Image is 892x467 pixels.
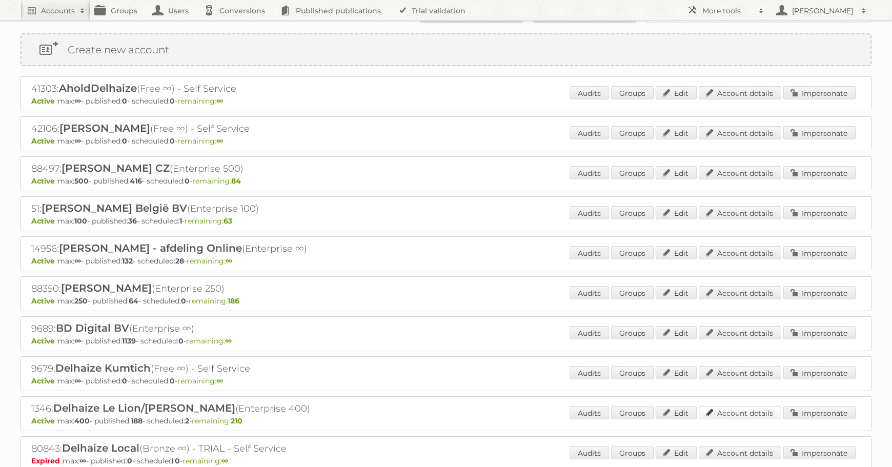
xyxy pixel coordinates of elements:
[570,166,609,179] a: Audits
[216,136,223,146] strong: ∞
[129,296,138,306] strong: 64
[122,136,127,146] strong: 0
[783,286,856,299] a: Impersonate
[225,336,232,346] strong: ∞
[130,176,142,186] strong: 416
[178,336,184,346] strong: 0
[62,162,170,174] span: [PERSON_NAME] CZ
[31,456,861,465] p: max: - published: - scheduled: -
[31,176,861,186] p: max: - published: - scheduled: -
[177,96,223,106] span: remaining:
[783,446,856,459] a: Impersonate
[56,322,129,334] span: BD Digital BV
[224,216,232,226] strong: 63
[789,6,856,16] h2: [PERSON_NAME]
[179,216,182,226] strong: 1
[656,166,697,179] a: Edit
[122,256,133,266] strong: 132
[170,376,175,385] strong: 0
[216,96,223,106] strong: ∞
[656,286,697,299] a: Edit
[185,416,189,425] strong: 2
[570,246,609,259] a: Audits
[611,406,654,419] a: Groups
[231,416,242,425] strong: 210
[783,206,856,219] a: Impersonate
[226,256,232,266] strong: ∞
[55,362,151,374] span: Delhaize Kumtich
[22,34,870,65] a: Create new account
[53,402,235,414] span: Delhaize Le Lion/[PERSON_NAME]
[699,286,781,299] a: Account details
[611,286,654,299] a: Groups
[31,282,390,295] h2: 88350: (Enterprise 250)
[656,446,697,459] a: Edit
[31,216,57,226] span: Active
[74,416,90,425] strong: 400
[31,296,57,306] span: Active
[31,402,390,415] h2: 1346: (Enterprise 400)
[611,326,654,339] a: Groups
[122,96,127,106] strong: 0
[61,282,152,294] span: [PERSON_NAME]
[185,176,190,186] strong: 0
[122,336,136,346] strong: 1139
[79,456,86,465] strong: ∞
[74,256,81,266] strong: ∞
[31,416,57,425] span: Active
[31,136,57,146] span: Active
[131,416,143,425] strong: 188
[31,322,390,335] h2: 9689: (Enterprise ∞)
[611,126,654,139] a: Groups
[699,406,781,419] a: Account details
[783,86,856,99] a: Impersonate
[611,86,654,99] a: Groups
[570,446,609,459] a: Audits
[656,206,697,219] a: Edit
[611,366,654,379] a: Groups
[231,176,241,186] strong: 84
[31,296,861,306] p: max: - published: - scheduled: -
[31,202,390,215] h2: 51: (Enterprise 100)
[175,256,184,266] strong: 28
[74,336,81,346] strong: ∞
[656,126,697,139] a: Edit
[656,86,697,99] a: Edit
[656,246,697,259] a: Edit
[41,6,75,16] h2: Accounts
[699,326,781,339] a: Account details
[611,166,654,179] a: Groups
[31,416,861,425] p: max: - published: - scheduled: -
[570,126,609,139] a: Audits
[31,376,861,385] p: max: - published: - scheduled: -
[59,242,242,254] span: [PERSON_NAME] - afdeling Online
[74,296,88,306] strong: 250
[570,326,609,339] a: Audits
[31,96,861,106] p: max: - published: - scheduled: -
[170,136,175,146] strong: 0
[74,176,89,186] strong: 500
[59,122,150,134] span: [PERSON_NAME]
[783,366,856,379] a: Impersonate
[31,176,57,186] span: Active
[783,166,856,179] a: Impersonate
[611,446,654,459] a: Groups
[74,96,81,106] strong: ∞
[31,456,63,465] span: Expired
[31,256,861,266] p: max: - published: - scheduled: -
[570,286,609,299] a: Audits
[570,86,609,99] a: Audits
[702,6,754,16] h2: More tools
[185,216,232,226] span: remaining:
[31,216,861,226] p: max: - published: - scheduled: -
[42,202,187,214] span: [PERSON_NAME] België BV
[656,406,697,419] a: Edit
[170,96,175,106] strong: 0
[59,82,137,94] span: AholdDelhaize
[175,456,180,465] strong: 0
[122,376,127,385] strong: 0
[177,376,223,385] span: remaining:
[31,242,390,255] h2: 14956: (Enterprise ∞)
[699,246,781,259] a: Account details
[74,376,81,385] strong: ∞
